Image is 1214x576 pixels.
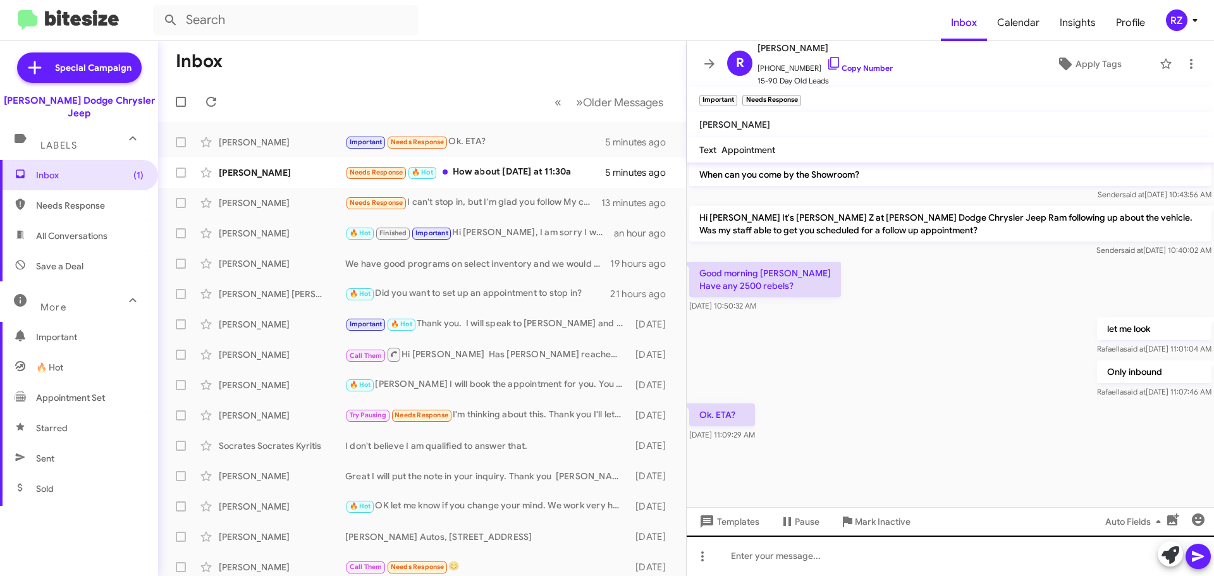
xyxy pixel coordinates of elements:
[345,560,629,574] div: 😊
[219,348,345,361] div: [PERSON_NAME]
[219,166,345,179] div: [PERSON_NAME]
[826,63,893,73] a: Copy Number
[345,530,629,543] div: [PERSON_NAME] Autos, [STREET_ADDRESS]
[36,452,54,465] span: Sent
[345,408,629,422] div: I'm thinking about this. Thank you I'll let you know
[1166,9,1187,31] div: RZ
[610,257,676,270] div: 19 hours ago
[153,5,419,35] input: Search
[350,138,383,146] span: Important
[699,119,770,130] span: [PERSON_NAME]
[176,51,223,71] h1: Inbox
[610,288,676,300] div: 21 hours ago
[345,346,629,362] div: Hi [PERSON_NAME] Has [PERSON_NAME] reached out for you?
[1122,190,1144,199] span: said at
[605,166,676,179] div: 5 minutes ago
[689,430,755,439] span: [DATE] 11:09:29 AM
[350,199,403,207] span: Needs Response
[614,227,676,240] div: an hour ago
[1095,510,1176,533] button: Auto Fields
[1121,245,1143,255] span: said at
[1105,510,1166,533] span: Auto Fields
[36,422,68,434] span: Starred
[736,53,744,73] span: R
[350,229,371,237] span: 🔥 Hot
[350,563,383,571] span: Call Them
[987,4,1050,41] a: Calendar
[36,169,144,181] span: Inbox
[689,262,841,297] p: Good morning [PERSON_NAME] Have any 2500 rebels?
[219,379,345,391] div: [PERSON_NAME]
[395,411,448,419] span: Needs Response
[689,206,1211,242] p: Hi [PERSON_NAME] It's [PERSON_NAME] Z at [PERSON_NAME] Dodge Chrysler Jeep Ram following up about...
[36,482,54,495] span: Sold
[1097,317,1211,340] p: let me look
[1124,344,1146,353] span: said at
[629,530,676,543] div: [DATE]
[379,229,407,237] span: Finished
[699,95,737,106] small: Important
[699,144,716,156] span: Text
[345,257,610,270] div: We have good programs on select inventory and we would need to take a look at your vehicle to get...
[55,61,132,74] span: Special Campaign
[1097,344,1211,353] span: Rafaella [DATE] 11:01:04 AM
[345,377,629,392] div: [PERSON_NAME] I will book the appointment for you. You can tell me which two later or [DATE] [PER...
[36,260,83,273] span: Save a Deal
[941,4,987,41] a: Inbox
[40,302,66,313] span: More
[629,348,676,361] div: [DATE]
[757,75,893,87] span: 15-90 Day Old Leads
[219,318,345,331] div: [PERSON_NAME]
[40,140,77,151] span: Labels
[855,510,910,533] span: Mark Inactive
[350,352,383,360] span: Call Them
[219,500,345,513] div: [PERSON_NAME]
[1106,4,1155,41] a: Profile
[219,136,345,149] div: [PERSON_NAME]
[1097,360,1211,383] p: Only inbound
[547,89,569,115] button: Previous
[412,168,433,176] span: 🔥 Hot
[1096,245,1211,255] span: Sender [DATE] 10:40:02 AM
[345,317,629,331] div: Thank you. I will speak to [PERSON_NAME] and have her contact you as soon as she gets in [DATE]. ...
[36,230,107,242] span: All Conversations
[568,89,671,115] button: Next
[830,510,921,533] button: Mark Inactive
[629,470,676,482] div: [DATE]
[345,286,610,301] div: Did you want to set up an appointment to stop in?
[219,470,345,482] div: [PERSON_NAME]
[555,94,561,110] span: «
[548,89,671,115] nav: Page navigation example
[1024,52,1153,75] button: Apply Tags
[1050,4,1106,41] a: Insights
[36,331,144,343] span: Important
[601,197,676,209] div: 13 minutes ago
[350,320,383,328] span: Important
[1124,387,1146,396] span: said at
[350,168,403,176] span: Needs Response
[769,510,830,533] button: Pause
[583,95,663,109] span: Older Messages
[36,361,63,374] span: 🔥 Hot
[629,439,676,452] div: [DATE]
[415,229,448,237] span: Important
[795,510,819,533] span: Pause
[757,56,893,75] span: [PHONE_NUMBER]
[345,439,629,452] div: I don't believe I am qualified to answer that.
[345,165,605,180] div: How about [DATE] at 11:30a
[219,197,345,209] div: [PERSON_NAME]
[345,470,629,482] div: Great I will put the note in your inquiry. Thank you [PERSON_NAME]
[689,403,755,426] p: Ok. ETA?
[629,500,676,513] div: [DATE]
[350,290,371,298] span: 🔥 Hot
[219,288,345,300] div: [PERSON_NAME] [PERSON_NAME]
[757,40,893,56] span: [PERSON_NAME]
[345,226,614,240] div: Hi [PERSON_NAME], I am sorry I was off. I will speak to your associate [DATE] and het back to you...
[345,195,601,210] div: I can't stop in, but I'm glad you follow My construction company is in the market for a new and o...
[391,320,412,328] span: 🔥 Hot
[605,136,676,149] div: 5 minutes ago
